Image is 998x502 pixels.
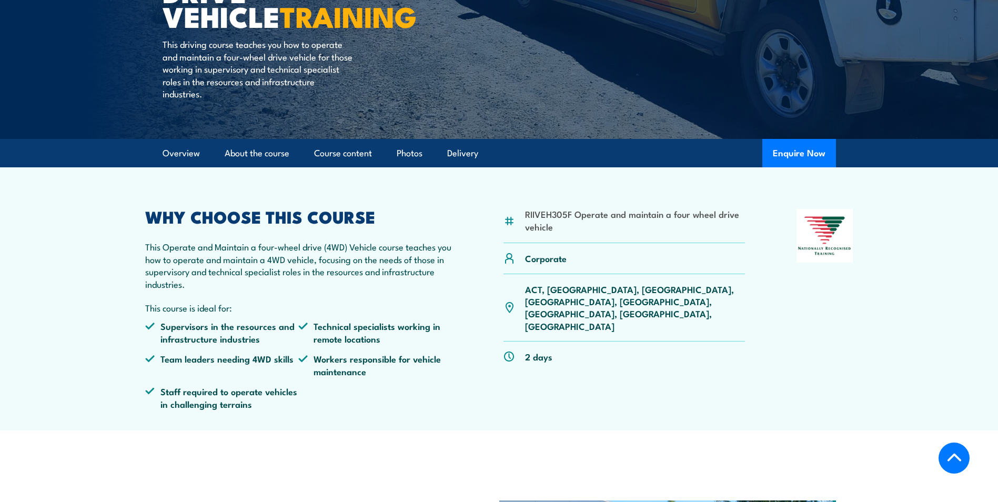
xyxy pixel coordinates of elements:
[163,139,200,167] a: Overview
[145,385,299,410] li: Staff required to operate vehicles in challenging terrains
[298,353,452,377] li: Workers responsible for vehicle maintenance
[145,240,452,290] p: This Operate and Maintain a four-wheel drive (4WD) Vehicle course teaches you how to operate and ...
[145,209,452,224] h2: WHY CHOOSE THIS COURSE
[145,302,452,314] p: This course is ideal for:
[314,139,372,167] a: Course content
[225,139,289,167] a: About the course
[762,139,836,167] button: Enquire Now
[397,139,422,167] a: Photos
[525,252,567,264] p: Corporate
[298,320,452,345] li: Technical specialists working in remote locations
[797,209,853,263] img: Nationally Recognised Training logo.
[525,283,745,333] p: ACT, [GEOGRAPHIC_DATA], [GEOGRAPHIC_DATA], [GEOGRAPHIC_DATA], [GEOGRAPHIC_DATA], [GEOGRAPHIC_DATA...
[525,208,745,233] li: RIIVEH305F Operate and maintain a four wheel drive vehicle
[447,139,478,167] a: Delivery
[145,320,299,345] li: Supervisors in the resources and infrastructure industries
[145,353,299,377] li: Team leaders needing 4WD skills
[163,38,355,99] p: This driving course teaches you how to operate and maintain a four-wheel drive vehicle for those ...
[525,350,552,363] p: 2 days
